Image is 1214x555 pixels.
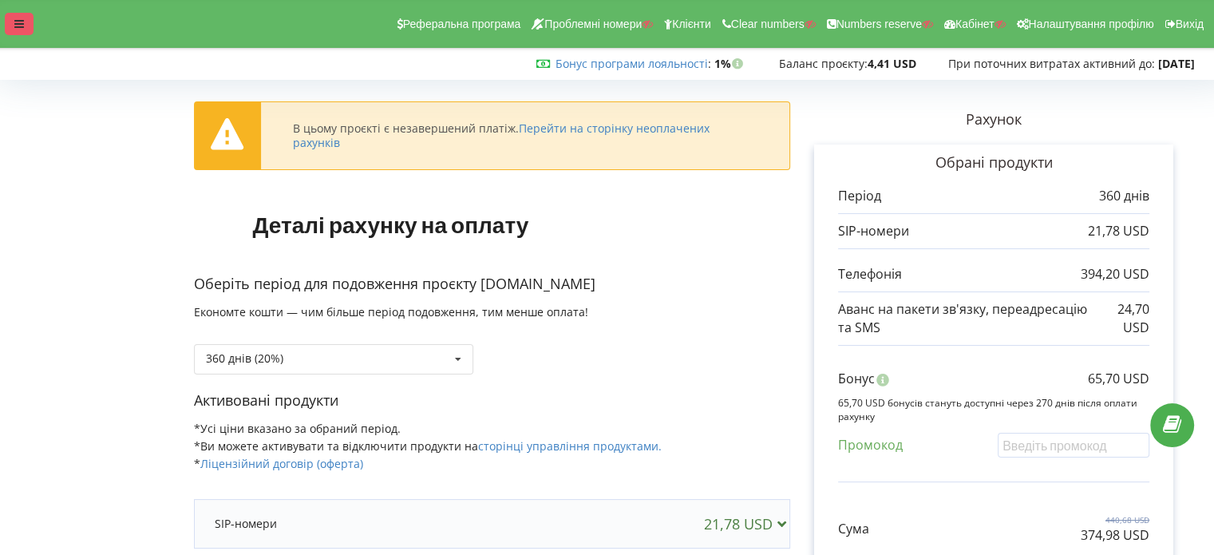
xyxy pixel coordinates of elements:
a: Перейти на сторінку неоплачених рахунків [293,121,710,150]
span: *Ви можете активувати та відключити продукти на [194,438,662,454]
span: Кабінет [955,18,995,30]
span: Налаштування профілю [1028,18,1153,30]
p: 440,68 USD [1081,514,1149,525]
p: Телефонія [838,265,902,283]
span: Проблемні номери [544,18,642,30]
strong: [DATE] [1158,56,1195,71]
p: Промокод [838,436,903,454]
div: 21,78 USD [704,516,793,532]
span: Економте кошти — чим більше період подовження, тим менше оплата! [194,304,588,319]
span: Клієнти [672,18,711,30]
span: Баланс проєкту: [779,56,868,71]
p: 65,70 USD [1088,370,1149,388]
strong: 4,41 USD [868,56,916,71]
p: Активовані продукти [194,390,790,411]
a: Бонус програми лояльності [556,56,708,71]
a: сторінці управління продуктами. [478,438,662,454]
p: SIP-номери [838,222,909,240]
p: Період [838,187,881,205]
h1: Деталі рахунку на оплату [194,186,587,263]
span: : [556,56,711,71]
p: 21,78 USD [1088,222,1149,240]
span: Clear numbers [731,18,805,30]
div: 360 днів (20%) [206,353,283,364]
p: Обрані продукти [838,153,1149,173]
span: *Усі ціни вказано за обраний період. [194,421,401,436]
p: 374,98 USD [1081,526,1149,545]
input: Введіть промокод [998,433,1149,458]
p: Бонус [838,370,875,388]
p: 394,20 USD [1081,265,1149,283]
p: Оберіть період для подовження проєкту [DOMAIN_NAME] [194,274,790,295]
div: В цьому проєкті є незавершений платіж. [293,121,757,150]
p: Аванс на пакети зв'язку, переадресацію та SMS [838,300,1096,337]
p: 360 днів [1099,187,1149,205]
span: Реферальна програма [403,18,521,30]
span: Numbers reserve [836,18,922,30]
span: Вихід [1176,18,1204,30]
p: Сума [838,520,869,538]
p: SIP-номери [215,516,277,532]
a: Ліцензійний договір (оферта) [200,456,363,471]
strong: 1% [714,56,747,71]
p: Рахунок [790,109,1197,130]
p: 24,70 USD [1096,300,1149,337]
p: 65,70 USD бонусів стануть доступні через 270 днів після оплати рахунку [838,396,1149,423]
span: При поточних витратах активний до: [948,56,1155,71]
